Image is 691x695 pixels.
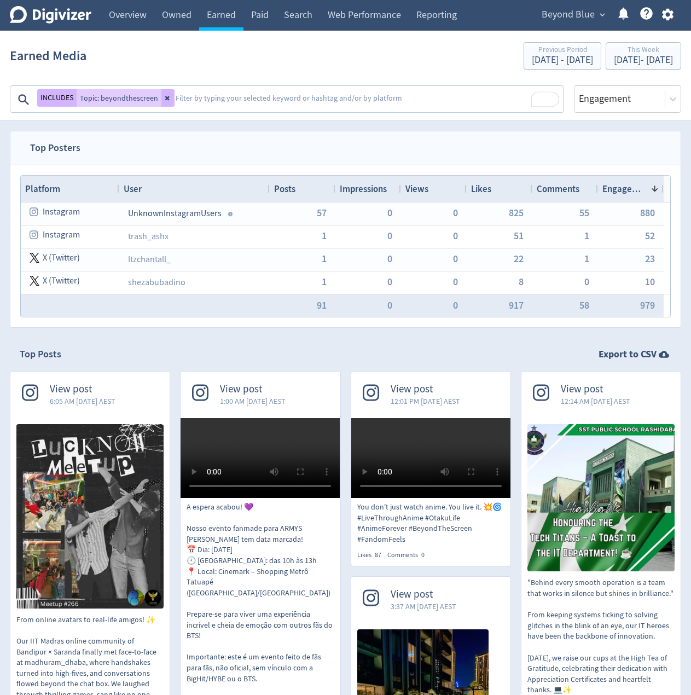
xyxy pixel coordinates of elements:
[584,277,589,287] button: 0
[30,276,39,286] svg: twitter
[387,551,431,560] div: Comments
[471,183,491,195] span: Likes
[50,396,115,407] span: 6:05 AM [DATE] AEST
[357,551,387,560] div: Likes
[391,396,460,407] span: 12:01 PM [DATE] AEST
[509,300,524,310] span: 917
[387,277,392,287] button: 0
[453,231,458,241] button: 0
[597,10,607,20] span: expand_more
[391,383,460,396] span: View post
[640,208,655,218] button: 880
[25,183,60,195] span: Platform
[30,253,39,263] svg: twitter
[537,183,579,195] span: Comments
[128,231,169,242] a: trash_ashx
[584,254,589,264] button: 1
[579,300,589,310] button: 58
[50,383,115,396] span: View post
[527,424,675,571] img: "Behind every smooth operation is a team that works in silence but shines in brilliance." From ke...
[322,254,327,264] button: 1
[509,208,524,218] button: 825
[514,231,524,241] button: 51
[453,300,458,310] button: 0
[16,424,164,609] img: From online avatars to real-life amigos! ✨ Our IIT Madras online community of Bandipur × Saranda ...
[175,89,562,111] textarea: To enrich screen reader interactions, please activate Accessibility in Grammarly extension settings
[561,383,630,396] span: View post
[387,300,392,310] button: 0
[317,208,327,218] button: 57
[584,231,589,241] button: 1
[43,201,80,223] span: Instagram
[10,38,86,73] h1: Earned Media
[421,551,425,559] span: 0
[602,183,646,195] span: Engagement
[43,247,80,269] span: X (Twitter)
[30,207,39,217] svg: instagram
[524,42,601,69] button: Previous Period[DATE] - [DATE]
[128,277,185,288] a: shezabubadino
[20,131,90,165] span: Top Posters
[322,277,327,287] button: 1
[37,89,77,107] button: INCLUDES
[43,224,80,246] span: Instagram
[514,254,524,264] button: 22
[391,601,456,612] span: 3:37 AM [DATE] AEST
[220,396,286,407] span: 1:00 AM [DATE] AEST
[614,55,673,65] div: [DATE] - [DATE]
[645,277,655,287] button: 10
[375,551,381,559] span: 87
[579,208,589,218] button: 55
[405,183,428,195] span: Views
[561,396,630,407] span: 12:14 AM [DATE] AEST
[340,183,387,195] span: Impressions
[387,231,392,241] button: 0
[614,46,673,55] div: This Week
[220,383,286,396] span: View post
[322,231,327,241] button: 1
[387,254,392,264] button: 0
[645,231,655,241] button: 52
[645,254,655,264] button: 23
[351,372,510,560] a: View post12:01 PM [DATE] AESTYou don't just watch anime. You live it. 💥🌀 #LiveThroughAnime #Otaku...
[640,300,655,310] button: 979
[387,208,392,218] button: 0
[128,254,171,265] a: Itzchantall_
[30,230,39,240] svg: instagram
[43,270,80,292] span: X (Twitter)
[128,208,222,219] span: Unknown Instagram Users
[317,300,327,310] button: 91
[453,254,458,264] button: 0
[391,588,456,601] span: View post
[606,42,681,69] button: This Week[DATE]- [DATE]
[519,277,524,287] button: 8
[453,277,458,287] button: 0
[453,208,458,218] button: 0
[599,347,657,361] strong: Export to CSV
